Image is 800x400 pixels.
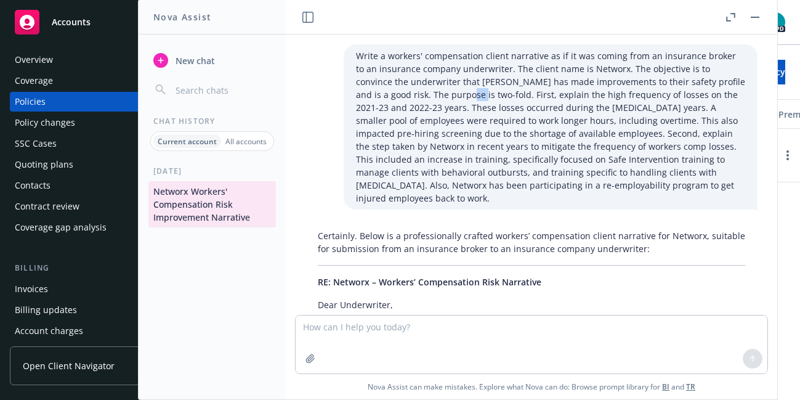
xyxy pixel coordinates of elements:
div: Chat History [139,116,286,126]
div: Overview [15,50,53,70]
div: Contacts [15,176,51,195]
button: New chat [148,49,276,71]
a: BI [662,382,669,392]
div: Policy changes [15,113,75,133]
a: Accounts [10,5,163,39]
a: Quoting plans [10,155,163,174]
p: All accounts [225,136,267,147]
p: Dear Underwriter, [318,298,745,311]
div: Billing updates [15,300,77,320]
div: SSC Cases [15,134,57,153]
div: Contract review [15,197,79,216]
div: Account charges [15,321,83,341]
a: Coverage [10,71,163,91]
a: Overview [10,50,163,70]
a: more [780,148,795,163]
a: TR [686,382,695,392]
h1: Nova Assist [153,10,211,23]
span: Nova Assist can make mistakes. Explore what Nova can do: Browse prompt library for and [291,374,772,399]
a: Invoices [10,279,163,299]
p: Certainly. Below is a professionally crafted workers’ compensation client narrative for Networx, ... [318,229,745,255]
p: Write a workers' compensation client narrative as if it was coming from an insurance broker to an... [356,49,745,205]
a: SSC Cases [10,134,163,153]
div: Coverage gap analysis [15,218,107,237]
a: Contract review [10,197,163,216]
a: Contacts [10,176,163,195]
span: Accounts [52,17,91,27]
div: Coverage [15,71,53,91]
a: Billing updates [10,300,163,320]
p: Current account [158,136,217,147]
input: Search chats [173,81,271,99]
a: Policies [10,92,163,112]
span: New chat [173,54,215,67]
a: Coverage gap analysis [10,218,163,237]
div: [DATE] [139,166,286,176]
a: Policy changes [10,113,163,133]
div: Policies [15,92,46,112]
span: Open Client Navigator [23,359,115,372]
button: Networx Workers' Compensation Risk Improvement Narrative [148,181,276,227]
div: Quoting plans [15,155,73,174]
span: RE: Networx – Workers’ Compensation Risk Narrative [318,276,541,288]
div: Invoices [15,279,48,299]
div: Billing [10,262,163,274]
a: Account charges [10,321,163,341]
